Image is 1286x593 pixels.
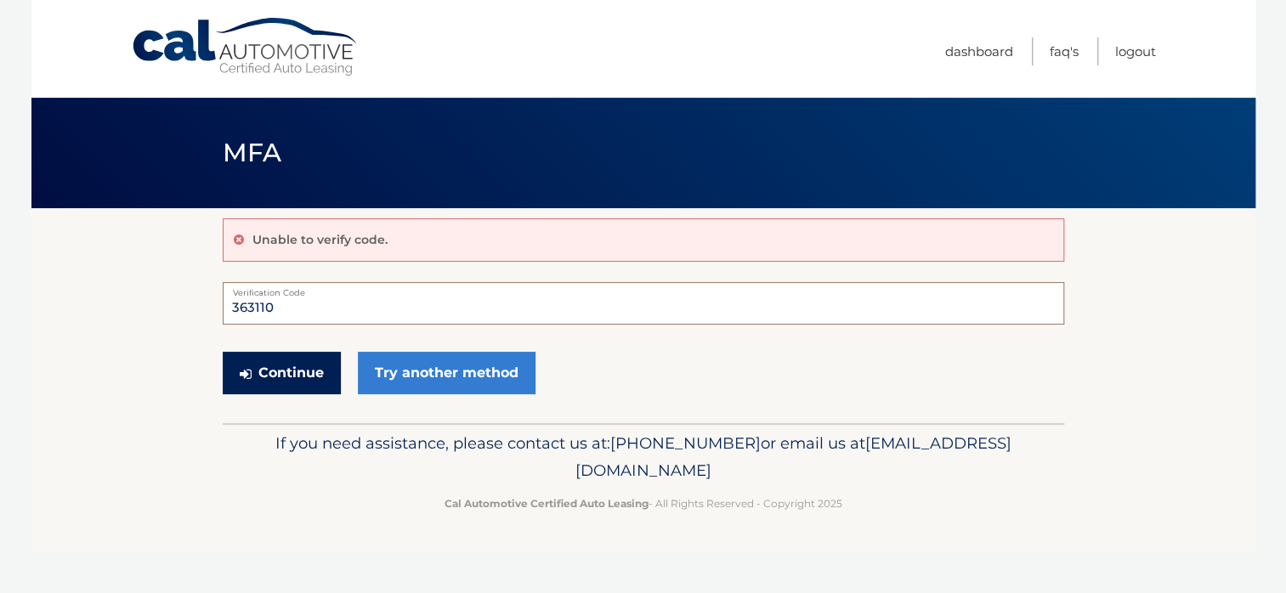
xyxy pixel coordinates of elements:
[223,282,1064,296] label: Verification Code
[252,232,388,247] p: Unable to verify code.
[223,282,1064,325] input: Verification Code
[358,352,535,394] a: Try another method
[445,497,649,510] strong: Cal Automotive Certified Auto Leasing
[945,37,1013,65] a: Dashboard
[131,17,360,77] a: Cal Automotive
[234,430,1053,484] p: If you need assistance, please contact us at: or email us at
[1050,37,1079,65] a: FAQ's
[575,433,1011,480] span: [EMAIL_ADDRESS][DOMAIN_NAME]
[610,433,761,453] span: [PHONE_NUMBER]
[234,494,1053,512] p: - All Rights Reserved - Copyright 2025
[1115,37,1156,65] a: Logout
[223,137,282,168] span: MFA
[223,352,341,394] button: Continue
